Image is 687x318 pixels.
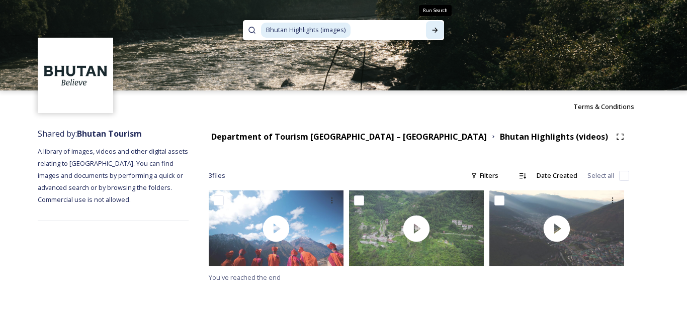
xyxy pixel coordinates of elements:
span: 3 file s [209,171,225,180]
strong: Bhutan Highlights (videos) [500,131,608,142]
strong: Bhutan Tourism [77,128,142,139]
span: You've reached the end [209,273,281,282]
div: Date Created [532,166,582,185]
strong: Department of Tourism [GEOGRAPHIC_DATA] – [GEOGRAPHIC_DATA] [211,131,487,142]
span: A library of images, videos and other digital assets relating to [GEOGRAPHIC_DATA]. You can find ... [38,147,190,204]
span: Bhutan Highlights (images) [261,23,351,37]
div: Filters [466,166,503,185]
span: Shared by: [38,128,142,139]
span: Select all [587,171,614,180]
img: BT_Logo_BB_Lockup_CMYK_High%2520Res.jpg [39,39,112,112]
span: Terms & Conditions [573,102,634,111]
img: thumbnail [349,190,484,266]
div: Run Search [419,5,452,16]
img: thumbnail [489,190,624,266]
a: Terms & Conditions [573,100,649,113]
img: thumbnail [209,190,343,266]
